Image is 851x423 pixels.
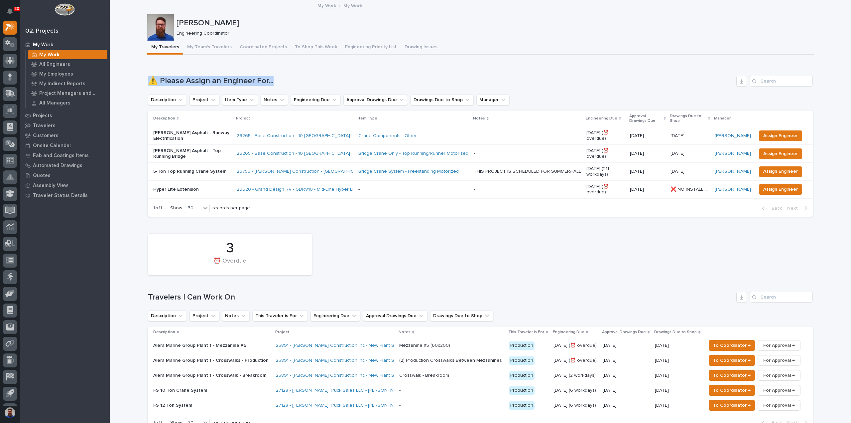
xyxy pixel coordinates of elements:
[474,151,475,156] div: -
[33,153,89,159] p: Fab and Coatings Items
[25,28,59,35] div: 02. Projects
[212,205,250,211] p: records per page
[763,185,798,193] span: Assign Engineer
[26,50,110,59] a: My Work
[586,184,625,195] p: [DATE] (⏰ overdue)
[222,311,250,321] button: Notes
[713,401,751,409] span: To Coordinator →
[759,184,802,195] button: Assign Engineer
[509,386,535,395] div: Production
[26,89,110,98] a: Project Managers and Engineers
[630,169,665,174] p: [DATE]
[153,343,270,348] p: Alera Marine Group Plant 1 - Mezzanine #5
[341,41,401,55] button: Engineering Priority List
[20,40,110,50] a: My Work
[759,166,802,177] button: Assign Engineer
[763,132,798,140] span: Assign Engineer
[147,41,183,55] button: My Travelers
[189,311,219,321] button: Project
[670,167,686,174] p: [DATE]
[153,187,231,192] p: Hyper Lite Extension
[586,166,625,177] p: [DATE] (211 workdays)
[153,115,175,122] p: Description
[33,123,56,129] p: Travelers
[474,169,581,174] div: THIS PROJECT IS SCHEDULED FOR SUMMER/FALL OF 2026
[153,169,231,174] p: 5-Ton Top Running Crane System
[709,385,755,396] button: To Coordinator →
[153,148,231,159] p: [PERSON_NAME] Asphalt - Top Running Bridge
[261,95,288,105] button: Notes
[33,133,59,139] p: Customers
[55,3,74,16] img: Workspace Logo
[26,98,110,107] a: All Managers
[148,293,734,302] h1: Travelers I Can Work On
[148,383,813,398] tr: FS 10 Ton Crane System27128 - [PERSON_NAME] Truck Sales LLC - [PERSON_NAME] Systems 10 Ton - Prod...
[763,386,795,394] span: For Approval →
[709,340,755,351] button: To Coordinator →
[602,328,646,336] p: Approval Drawings Due
[630,151,665,156] p: [DATE]
[363,311,427,321] button: Approval Drawings Due
[276,403,439,408] a: 27128 - [PERSON_NAME] Truck Sales LLC - [PERSON_NAME] Systems 10 Ton
[759,130,802,141] button: Assign Engineer
[509,341,535,350] div: Production
[39,100,70,106] p: All Managers
[291,95,341,105] button: Engineering Due
[236,115,250,122] p: Project
[713,341,751,349] span: To Coordinator →
[603,403,650,408] p: [DATE]
[399,373,449,378] div: Crosswalk - Breakroom
[715,169,751,174] a: [PERSON_NAME]
[655,401,670,408] p: [DATE]
[153,130,231,141] p: [PERSON_NAME] Asphalt - Runway Electrification
[670,112,706,125] p: Drawings Due to Shop
[183,41,236,55] button: My Team's Travelers
[399,388,401,393] div: -
[3,406,17,420] button: users-avatar
[177,18,811,28] p: [PERSON_NAME]
[713,386,751,394] span: To Coordinator →
[750,292,813,303] input: Search
[20,140,110,150] a: Onsite Calendar
[39,62,70,68] p: All Engineers
[33,183,68,189] p: Assembly View
[20,170,110,180] a: Quotes
[399,403,401,408] div: -
[553,328,584,336] p: Engineering Due
[177,31,808,36] p: Engineering Coordinator
[411,95,474,105] button: Drawings Due to Shop
[476,95,510,105] button: Manager
[275,328,289,336] p: Project
[757,205,785,211] button: Back
[33,113,52,119] p: Projects
[33,143,71,149] p: Onsite Calendar
[39,91,105,97] p: Project Managers and Engineers
[474,187,475,192] div: -
[603,373,650,378] p: [DATE]
[758,355,800,366] button: For Approval →
[758,385,800,396] button: For Approval →
[715,133,751,139] a: [PERSON_NAME]
[586,115,617,122] p: Engineering Due
[237,169,433,174] a: 26759 - [PERSON_NAME] Construction - [GEOGRAPHIC_DATA] Department 5T Bridge Crane
[185,205,201,212] div: 30
[159,258,301,272] div: ⏰ Overdue
[553,343,597,348] p: [DATE] (⏰ overdue)
[473,115,485,122] p: Notes
[763,341,795,349] span: For Approval →
[148,180,813,198] tr: Hyper Lite Extension26620 - Grand Design RV - GDRV10 - Mid-Line Hyper Lite Extension -- [DATE] (⏰...
[603,358,650,363] p: [DATE]
[655,386,670,393] p: [DATE]
[763,371,795,379] span: For Approval →
[715,187,751,192] a: [PERSON_NAME]
[148,353,813,368] tr: Alera Marine Group Plant 1 - Crosswalks - Production25891 - [PERSON_NAME] Construction Inc - New ...
[709,355,755,366] button: To Coordinator →
[148,163,813,181] tr: 5-Ton Top Running Crane System26759 - [PERSON_NAME] Construction - [GEOGRAPHIC_DATA] Department 5...
[603,343,650,348] p: [DATE]
[222,95,258,105] button: Item Type
[20,120,110,130] a: Travelers
[430,311,493,321] button: Drawings Due to Shop
[358,187,468,192] p: -
[189,95,219,105] button: Project
[358,115,377,122] p: Item Type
